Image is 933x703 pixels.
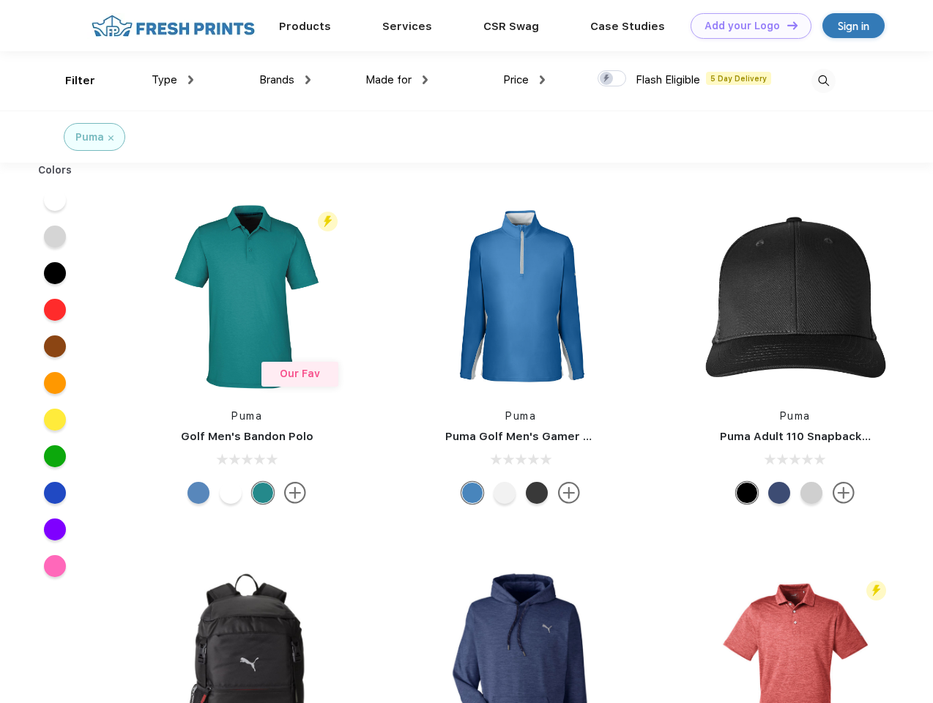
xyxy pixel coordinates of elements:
[503,73,529,86] span: Price
[494,482,516,504] div: Bright White
[27,163,83,178] div: Colors
[705,20,780,32] div: Add your Logo
[382,20,432,33] a: Services
[800,482,822,504] div: Quarry Brt Whit
[87,13,259,39] img: fo%20logo%202.webp
[365,73,412,86] span: Made for
[231,410,262,422] a: Puma
[526,482,548,504] div: Puma Black
[252,482,274,504] div: Green Lagoon
[833,482,855,504] img: more.svg
[866,581,886,600] img: flash_active_toggle.svg
[188,75,193,84] img: dropdown.png
[305,75,311,84] img: dropdown.png
[284,482,306,504] img: more.svg
[838,18,869,34] div: Sign in
[423,199,618,394] img: func=resize&h=266
[822,13,885,38] a: Sign in
[636,73,700,86] span: Flash Eligible
[706,72,771,85] span: 5 Day Delivery
[108,135,114,141] img: filter_cancel.svg
[483,20,539,33] a: CSR Swag
[445,430,677,443] a: Puma Golf Men's Gamer Golf Quarter-Zip
[423,75,428,84] img: dropdown.png
[65,72,95,89] div: Filter
[279,20,331,33] a: Products
[461,482,483,504] div: Bright Cobalt
[558,482,580,504] img: more.svg
[811,69,836,93] img: desktop_search.svg
[75,130,104,145] div: Puma
[280,368,320,379] span: Our Fav
[318,212,338,231] img: flash_active_toggle.svg
[736,482,758,504] div: Pma Blk Pma Blk
[259,73,294,86] span: Brands
[780,410,811,422] a: Puma
[149,199,344,394] img: func=resize&h=266
[540,75,545,84] img: dropdown.png
[768,482,790,504] div: Peacoat Qut Shd
[505,410,536,422] a: Puma
[698,199,893,394] img: func=resize&h=266
[152,73,177,86] span: Type
[187,482,209,504] div: Lake Blue
[181,430,313,443] a: Golf Men's Bandon Polo
[787,21,798,29] img: DT
[220,482,242,504] div: Bright White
